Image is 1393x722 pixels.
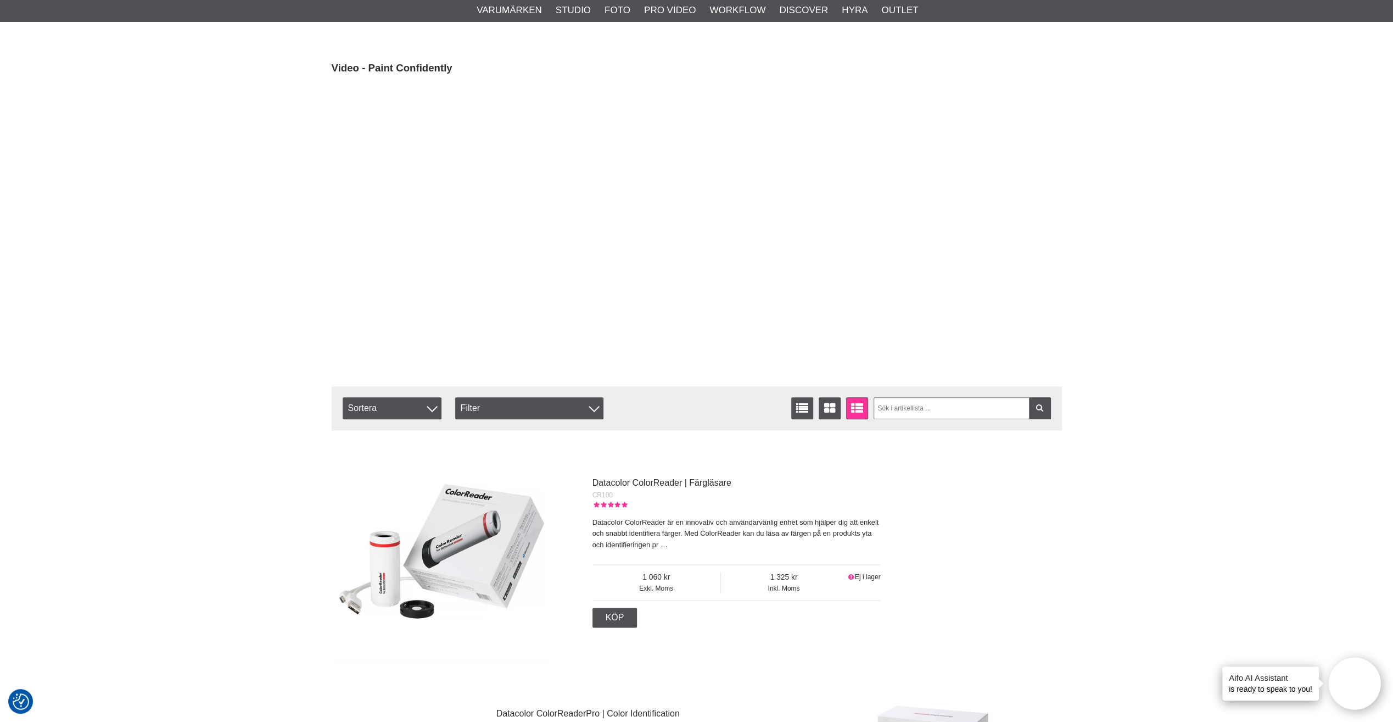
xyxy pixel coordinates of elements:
[592,584,720,593] span: Exkl. Moms
[709,3,765,18] a: Workflow
[779,3,828,18] a: Discover
[13,692,29,712] button: Samtyckesinställningar
[592,500,628,510] div: Kundbetyg: 5.00
[592,608,637,627] a: Köp
[855,573,881,581] span: Ej i lager
[721,584,847,593] span: Inkl. Moms
[13,693,29,710] img: Revisit consent button
[661,541,668,549] a: …
[455,397,603,419] div: Filter
[496,709,680,718] a: Datacolor ColorReaderPro | Color Identification
[874,397,1051,419] input: Sök i artikellista ...
[819,397,841,419] a: Fönstervisning
[842,3,868,18] a: Hyra
[1229,672,1312,684] h4: Aifo AI Assistant
[343,397,441,419] span: Sortera
[1029,397,1051,419] a: Filtrera
[791,397,813,419] a: Listvisning
[847,573,855,581] i: Ej i lager
[1222,667,1319,701] div: is ready to speak to you!
[605,3,630,18] a: Foto
[477,3,542,18] a: Varumärken
[592,517,881,551] p: Datacolor ColorReader är en innovativ och användarvänlig enhet som hjälper dig att enkelt och sna...
[332,61,1062,75] h3: Video - Paint Confidently
[881,3,918,18] a: Outlet
[721,572,847,584] span: 1 325
[592,491,613,499] span: CR100
[846,397,868,419] a: Utökad listvisning
[592,478,731,487] a: Datacolor ColorReader | Färgläsare
[592,572,720,584] span: 1 060
[332,441,551,661] img: Datacolor ColorReader | Färgläsare
[644,3,696,18] a: Pro Video
[556,3,591,18] a: Studio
